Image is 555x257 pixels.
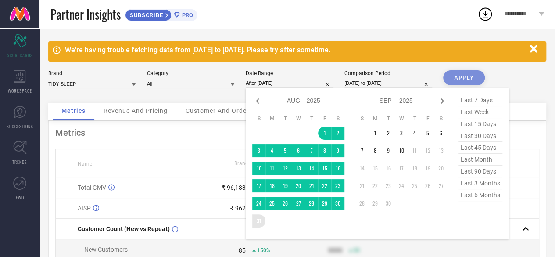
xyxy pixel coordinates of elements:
div: Previous month [252,96,263,106]
td: Tue Sep 23 2025 [382,179,395,192]
input: Select date range [246,79,333,88]
td: Tue Sep 09 2025 [382,144,395,157]
div: Metrics [55,127,539,138]
th: Saturday [434,115,448,122]
td: Wed Sep 24 2025 [395,179,408,192]
div: 85 [239,247,246,254]
td: Tue Sep 02 2025 [382,127,395,140]
td: Wed Aug 27 2025 [292,197,305,210]
span: Name [78,161,92,167]
td: Mon Aug 25 2025 [265,197,279,210]
span: Brand Value [234,160,263,167]
span: last 3 months [458,177,502,189]
span: last 7 days [458,94,502,106]
div: ₹ 96,183 [222,184,246,191]
a: SUBSCRIBEPRO [125,7,197,21]
th: Tuesday [382,115,395,122]
td: Mon Sep 15 2025 [369,162,382,175]
div: 9999 [328,247,342,254]
span: New Customers [84,246,128,253]
td: Mon Aug 18 2025 [265,179,279,192]
th: Monday [369,115,382,122]
th: Monday [265,115,279,122]
th: Tuesday [279,115,292,122]
span: Total GMV [78,184,106,191]
span: last week [458,106,502,118]
div: Next month [437,96,448,106]
td: Fri Sep 05 2025 [421,127,434,140]
span: last 45 days [458,142,502,154]
span: SUBSCRIBE [125,12,165,18]
span: PRO [180,12,193,18]
th: Sunday [252,115,265,122]
span: Partner Insights [50,5,121,23]
td: Sun Aug 24 2025 [252,197,265,210]
td: Fri Aug 01 2025 [318,127,331,140]
td: Sat Sep 13 2025 [434,144,448,157]
span: last month [458,154,502,166]
td: Mon Aug 11 2025 [265,162,279,175]
span: 150% [257,247,270,253]
td: Sat Aug 16 2025 [331,162,344,175]
div: Open download list [477,6,493,22]
td: Wed Sep 10 2025 [395,144,408,157]
td: Tue Aug 05 2025 [279,144,292,157]
td: Thu Aug 07 2025 [305,144,318,157]
span: SUGGESTIONS [7,123,33,130]
td: Thu Sep 25 2025 [408,179,421,192]
th: Wednesday [395,115,408,122]
td: Mon Sep 01 2025 [369,127,382,140]
td: Fri Sep 19 2025 [421,162,434,175]
td: Tue Aug 12 2025 [279,162,292,175]
td: Thu Sep 18 2025 [408,162,421,175]
span: last 30 days [458,130,502,142]
td: Thu Aug 21 2025 [305,179,318,192]
td: Fri Aug 29 2025 [318,197,331,210]
div: Comparison Period [344,70,432,76]
td: Sun Aug 31 2025 [252,214,265,228]
th: Sunday [355,115,369,122]
td: Tue Aug 19 2025 [279,179,292,192]
td: Fri Sep 26 2025 [421,179,434,192]
div: ₹ 962 [230,205,246,212]
div: Brand [48,70,136,76]
td: Mon Aug 04 2025 [265,144,279,157]
th: Saturday [331,115,344,122]
input: Select comparison period [344,79,432,88]
th: Wednesday [292,115,305,122]
span: last 6 months [458,189,502,201]
span: TRENDS [12,159,27,165]
td: Thu Aug 28 2025 [305,197,318,210]
td: Sun Sep 28 2025 [355,197,369,210]
td: Sat Aug 02 2025 [331,127,344,140]
td: Wed Aug 06 2025 [292,144,305,157]
th: Thursday [408,115,421,122]
td: Mon Sep 22 2025 [369,179,382,192]
span: Customer Count (New vs Repeat) [78,225,170,232]
span: Customer And Orders [186,107,253,114]
td: Sun Aug 17 2025 [252,179,265,192]
td: Fri Aug 22 2025 [318,179,331,192]
span: Metrics [61,107,86,114]
th: Friday [421,115,434,122]
td: Sat Aug 23 2025 [331,179,344,192]
div: Category [147,70,235,76]
th: Thursday [305,115,318,122]
td: Thu Aug 14 2025 [305,162,318,175]
td: Tue Sep 30 2025 [382,197,395,210]
td: Wed Aug 13 2025 [292,162,305,175]
td: Sat Sep 27 2025 [434,179,448,192]
td: Sun Sep 07 2025 [355,144,369,157]
span: last 90 days [458,166,502,177]
td: Sat Aug 09 2025 [331,144,344,157]
span: last 15 days [458,118,502,130]
td: Thu Sep 04 2025 [408,127,421,140]
td: Sun Aug 03 2025 [252,144,265,157]
td: Wed Sep 17 2025 [395,162,408,175]
td: Sat Sep 20 2025 [434,162,448,175]
td: Sun Aug 10 2025 [252,162,265,175]
td: Fri Aug 08 2025 [318,144,331,157]
td: Tue Aug 26 2025 [279,197,292,210]
td: Thu Sep 11 2025 [408,144,421,157]
td: Tue Sep 16 2025 [382,162,395,175]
